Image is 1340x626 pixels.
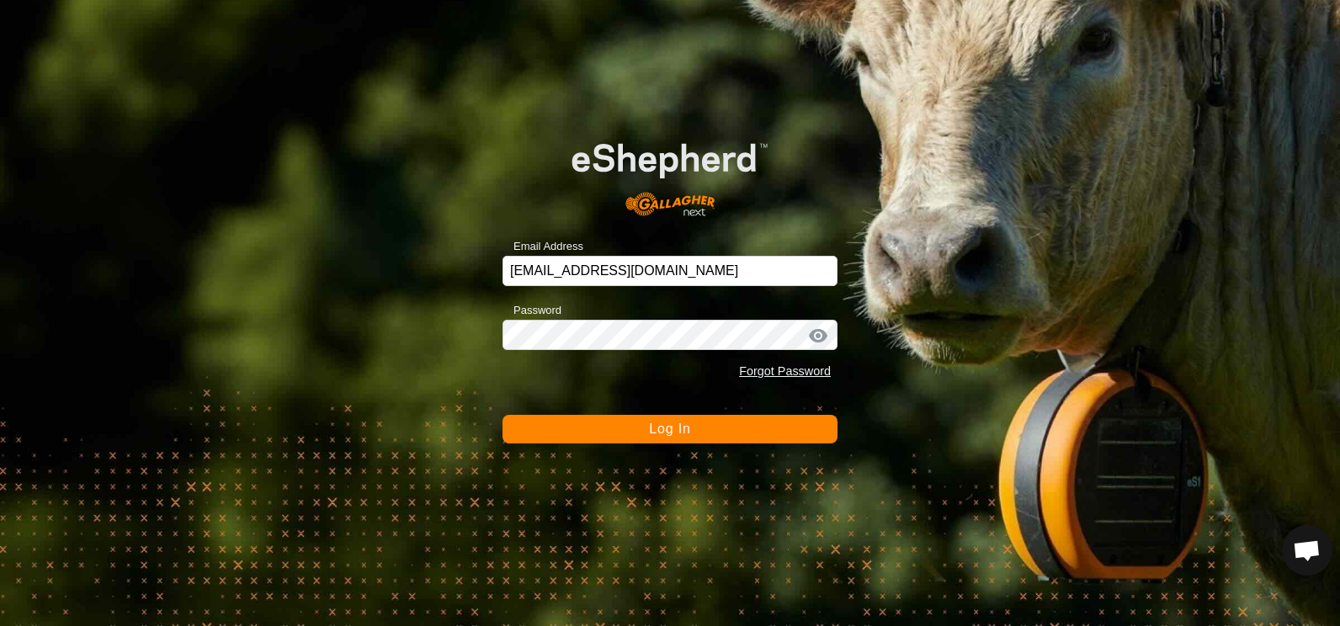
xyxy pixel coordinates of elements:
button: Log In [502,415,837,443]
input: Email Address [502,256,837,286]
div: Open chat [1282,525,1332,576]
a: Forgot Password [739,364,831,378]
span: Log In [649,422,690,436]
label: Password [502,302,561,319]
img: E-shepherd Logo [536,115,804,230]
label: Email Address [502,238,583,255]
